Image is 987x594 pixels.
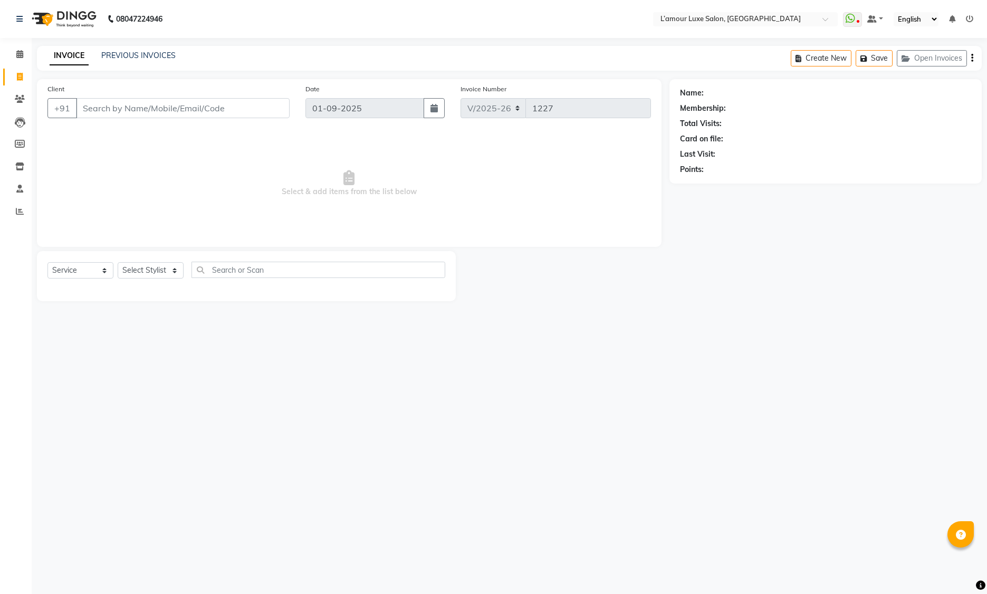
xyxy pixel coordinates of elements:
div: Points: [680,164,704,175]
div: Last Visit: [680,149,715,160]
button: +91 [47,98,77,118]
span: Select & add items from the list below [47,131,651,236]
div: Membership: [680,103,726,114]
iframe: chat widget [943,552,976,583]
div: Total Visits: [680,118,722,129]
label: Client [47,84,64,94]
input: Search by Name/Mobile/Email/Code [76,98,290,118]
button: Open Invoices [897,50,967,66]
div: Card on file: [680,133,723,145]
button: Create New [791,50,851,66]
label: Date [305,84,320,94]
a: PREVIOUS INVOICES [101,51,176,60]
button: Save [856,50,893,66]
b: 08047224946 [116,4,162,34]
img: logo [27,4,99,34]
div: Name: [680,88,704,99]
label: Invoice Number [461,84,506,94]
input: Search or Scan [191,262,445,278]
a: INVOICE [50,46,89,65]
